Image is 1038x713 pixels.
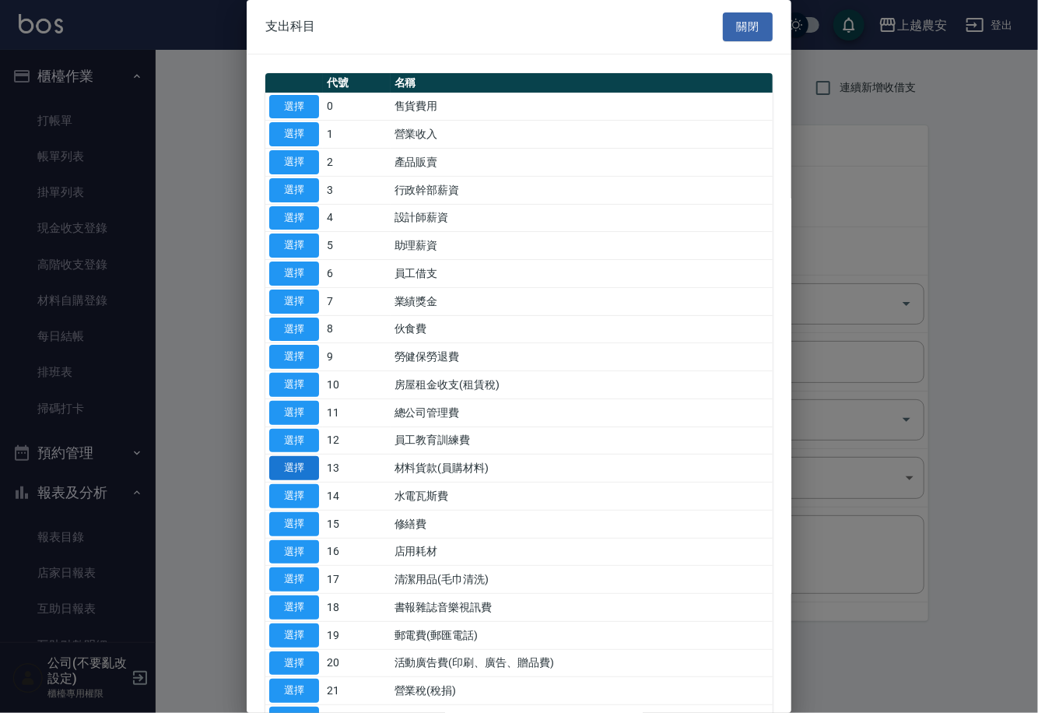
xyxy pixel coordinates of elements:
button: 選擇 [269,679,319,703]
td: 書報雜誌音樂視訊費 [391,594,773,622]
button: 選擇 [269,178,319,202]
td: 設計師薪資 [391,204,773,232]
td: 1 [323,121,391,149]
td: 店用耗材 [391,538,773,566]
button: 選擇 [269,512,319,536]
button: 選擇 [269,150,319,174]
td: 4 [323,204,391,232]
button: 選擇 [269,401,319,425]
td: 18 [323,594,391,622]
button: 選擇 [269,290,319,314]
td: 產品販賣 [391,149,773,177]
button: 關閉 [723,12,773,41]
td: 營業收入 [391,121,773,149]
button: 選擇 [269,429,319,453]
button: 選擇 [269,652,319,676]
td: 材料貨款(員購材料) [391,455,773,483]
td: 業績獎金 [391,287,773,315]
td: 16 [323,538,391,566]
td: 營業稅(稅捐) [391,677,773,705]
button: 選擇 [269,234,319,258]
th: 名稱 [391,73,773,93]
td: 8 [323,315,391,343]
button: 選擇 [269,262,319,286]
button: 選擇 [269,95,319,119]
td: 5 [323,232,391,260]
td: 12 [323,427,391,455]
td: 總公司管理費 [391,399,773,427]
button: 選擇 [269,623,319,648]
td: 郵電費(郵匯電話) [391,621,773,649]
button: 選擇 [269,567,319,592]
td: 員工教育訓練費 [391,427,773,455]
button: 選擇 [269,206,319,230]
td: 17 [323,566,391,594]
button: 選擇 [269,484,319,508]
button: 選擇 [269,122,319,146]
td: 售貨費用 [391,93,773,121]
td: 行政幹部薪資 [391,176,773,204]
td: 6 [323,260,391,288]
button: 選擇 [269,595,319,620]
td: 10 [323,371,391,399]
td: 19 [323,621,391,649]
button: 選擇 [269,345,319,369]
td: 7 [323,287,391,315]
button: 選擇 [269,373,319,397]
td: 水電瓦斯費 [391,483,773,511]
button: 選擇 [269,318,319,342]
td: 11 [323,399,391,427]
td: 3 [323,176,391,204]
td: 伙食費 [391,315,773,343]
td: 13 [323,455,391,483]
td: 房屋租金收支(租賃稅) [391,371,773,399]
span: 支出科目 [265,19,315,34]
td: 2 [323,149,391,177]
button: 選擇 [269,540,319,564]
td: 員工借支 [391,260,773,288]
td: 15 [323,510,391,538]
td: 0 [323,93,391,121]
td: 勞健保勞退費 [391,343,773,371]
td: 活動廣告費(印刷、廣告、贈品費) [391,649,773,677]
td: 14 [323,483,391,511]
td: 20 [323,649,391,677]
td: 修繕費 [391,510,773,538]
th: 代號 [323,73,391,93]
td: 助理薪資 [391,232,773,260]
td: 21 [323,677,391,705]
td: 清潔用品(毛巾清洗) [391,566,773,594]
td: 9 [323,343,391,371]
button: 選擇 [269,456,319,480]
